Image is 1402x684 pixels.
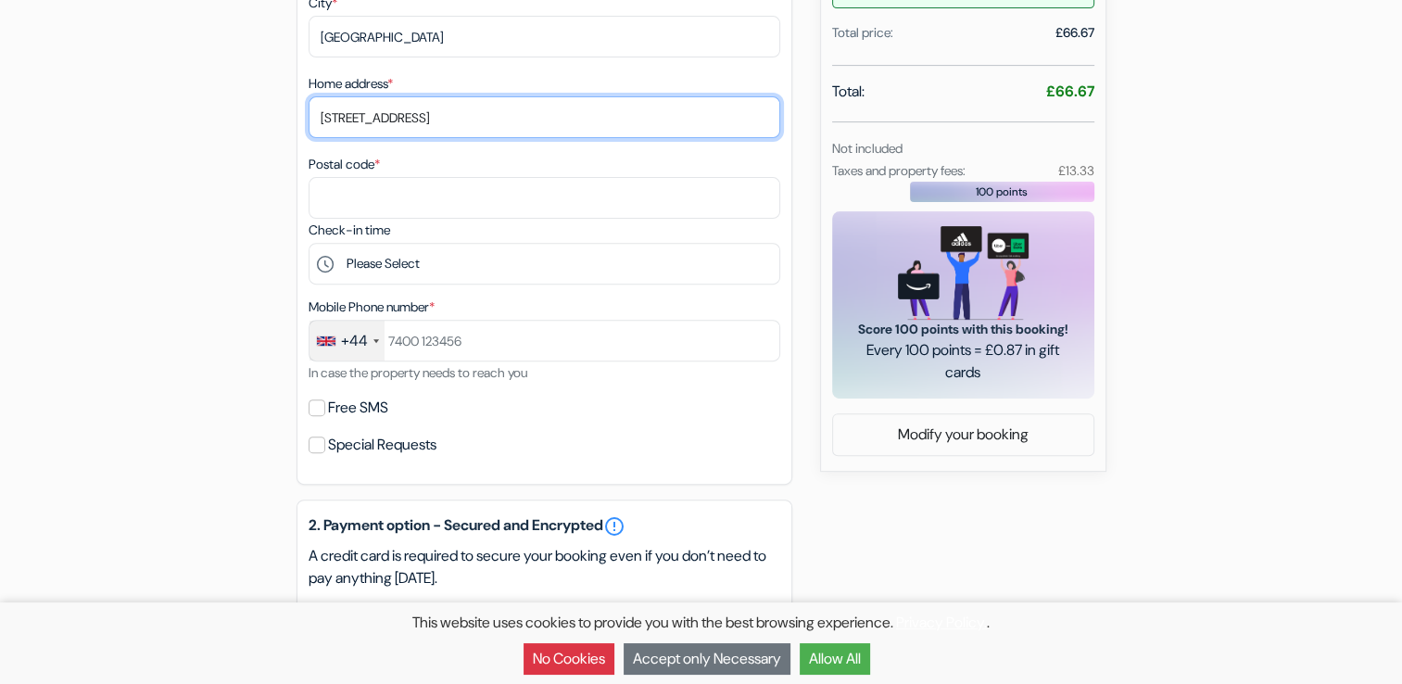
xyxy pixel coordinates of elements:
[603,515,625,538] a: error_outline
[832,23,893,43] div: Total price:
[309,364,527,381] small: In case the property needs to reach you
[898,226,1029,320] img: gift_card_hero_new.png
[309,74,393,94] label: Home address
[1055,23,1094,43] div: £66.67
[1057,162,1093,179] small: £13.33
[309,321,385,361] div: United Kingdom: +44
[309,545,780,589] p: A credit card is required to secure your booking even if you don’t need to pay anything [DATE].
[854,320,1072,339] span: Score 100 points with this booking!
[833,417,1093,452] a: Modify your booking
[309,515,780,538] h5: 2. Payment option - Secured and Encrypted
[832,81,865,103] span: Total:
[1046,82,1094,101] strong: £66.67
[832,140,903,157] small: Not included
[896,613,987,632] a: Privacy Policy.
[624,643,790,675] button: Accept only Necessary
[309,320,780,361] input: 7400 123456
[524,643,614,675] button: No Cookies
[976,184,1028,200] span: 100 points
[309,298,435,317] label: Mobile Phone number
[341,330,368,352] div: +44
[9,612,1393,634] p: This website uses cookies to provide you with the best browsing experience. .
[800,643,870,675] button: Allow All
[309,221,390,240] label: Check-in time
[309,155,380,174] label: Postal code
[328,395,388,421] label: Free SMS
[832,162,966,179] small: Taxes and property fees:
[328,432,436,458] label: Special Requests
[854,339,1072,384] span: Every 100 points = £0.87 in gift cards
